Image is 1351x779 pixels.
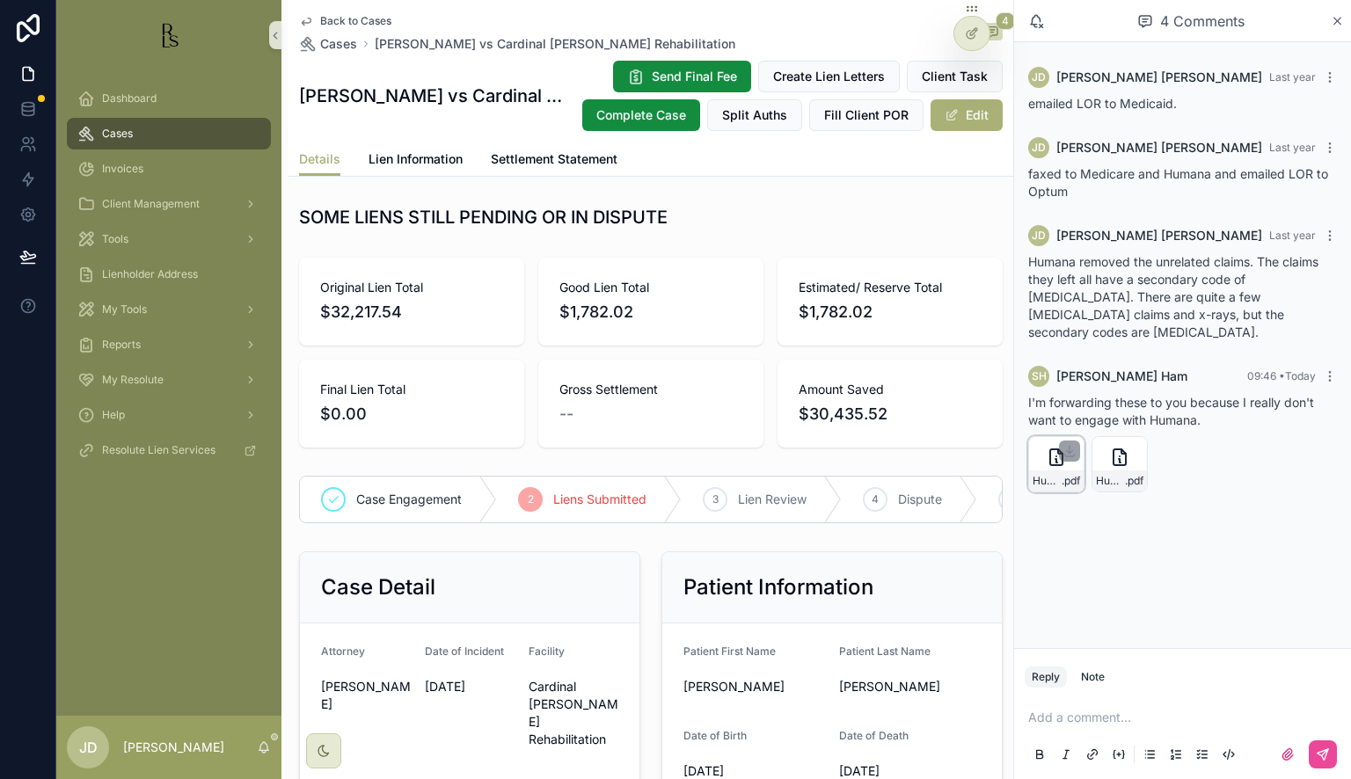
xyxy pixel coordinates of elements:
[67,118,271,149] a: Cases
[1032,369,1047,383] span: SH
[528,492,534,506] span: 2
[321,573,435,601] h2: Case Detail
[1062,474,1080,488] span: .pdf
[102,408,125,422] span: Help
[773,68,885,85] span: Create Lien Letters
[102,127,133,141] span: Cases
[102,162,143,176] span: Invoices
[102,443,215,457] span: Resolute Lien Services
[799,300,982,324] span: $1,782.02
[102,338,141,352] span: Reports
[872,492,879,506] span: 4
[1033,474,1062,488] span: Humana-Complaint-Rqt-7.21.25
[321,678,411,713] span: [PERSON_NAME]
[155,21,183,49] img: App logo
[1056,69,1262,86] span: [PERSON_NAME] [PERSON_NAME]
[79,737,98,758] span: JD
[1269,141,1316,154] span: Last year
[1032,70,1046,84] span: JD
[67,294,271,325] a: My Tools
[356,491,462,508] span: Case Engagement
[712,492,719,506] span: 3
[1032,141,1046,155] span: JD
[67,153,271,185] a: Invoices
[369,143,463,178] a: Lien Information
[1056,368,1187,385] span: [PERSON_NAME] Ham
[1074,666,1112,688] button: Note
[613,61,751,92] button: Send Final Fee
[683,644,776,658] span: Patient First Name
[102,373,164,387] span: My Resolute
[67,364,271,396] a: My Resolute
[683,678,825,695] span: [PERSON_NAME]
[320,381,503,398] span: Final Lien Total
[102,232,128,246] span: Tools
[839,729,909,742] span: Date of Death
[1096,474,1125,488] span: Humana-Lien-re-Settlement-7.21.25
[553,491,646,508] span: Liens Submitted
[907,61,1003,92] button: Client Task
[2,84,33,116] iframe: Spotlight
[559,402,573,426] span: --
[1028,395,1314,427] span: I'm forwarding these to you because I really don't want to engage with Humana.
[67,188,271,220] a: Client Management
[491,143,617,178] a: Settlement Statement
[56,70,281,489] div: scrollable content
[529,644,565,658] span: Facility
[722,106,787,124] span: Split Auths
[321,644,365,658] span: Attorney
[1160,11,1245,32] span: 4 Comments
[1028,254,1318,339] span: Humana removed the unrelated claims. The claims they left all have a secondary code of [MEDICAL_D...
[809,99,924,131] button: Fill Client POR
[799,402,982,426] span: $30,435.52
[67,83,271,114] a: Dashboard
[683,573,873,601] h2: Patient Information
[1025,666,1067,688] button: Reply
[839,644,931,658] span: Patient Last Name
[425,644,504,658] span: Date of Incident
[559,300,742,324] span: $1,782.02
[299,205,668,229] h1: SOME LIENS STILL PENDING OR IN DISPUTE
[299,14,391,28] a: Back to Cases
[1125,474,1143,488] span: .pdf
[922,68,988,85] span: Client Task
[67,223,271,255] a: Tools
[996,12,1015,30] span: 4
[320,402,503,426] span: $0.00
[369,150,463,168] span: Lien Information
[758,61,900,92] button: Create Lien Letters
[1056,139,1262,157] span: [PERSON_NAME] [PERSON_NAME]
[102,91,157,106] span: Dashboard
[1081,670,1105,684] div: Note
[799,381,982,398] span: Amount Saved
[1269,229,1316,242] span: Last year
[67,434,271,466] a: Resolute Lien Services
[320,35,357,53] span: Cases
[707,99,802,131] button: Split Auths
[299,35,357,53] a: Cases
[67,258,271,290] a: Lienholder Address
[123,739,224,756] p: [PERSON_NAME]
[931,99,1003,131] button: Edit
[1269,70,1316,84] span: Last year
[102,302,147,317] span: My Tools
[799,279,982,296] span: Estimated/ Reserve Total
[1056,227,1262,244] span: [PERSON_NAME] [PERSON_NAME]
[824,106,909,124] span: Fill Client POR
[898,491,942,508] span: Dispute
[102,197,200,211] span: Client Management
[375,35,735,53] a: [PERSON_NAME] vs Cardinal [PERSON_NAME] Rehabilitation
[559,381,742,398] span: Gross Settlement
[1032,229,1046,243] span: JD
[738,491,807,508] span: Lien Review
[299,143,340,177] a: Details
[299,84,564,108] h1: [PERSON_NAME] vs Cardinal [PERSON_NAME] Rehabilitation
[1028,96,1177,111] span: emailed LOR to Medicaid.
[425,678,515,695] span: [DATE]
[839,678,981,695] span: [PERSON_NAME]
[320,279,503,296] span: Original Lien Total
[67,399,271,431] a: Help
[652,68,737,85] span: Send Final Fee
[1247,369,1316,382] span: 09:46 • Today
